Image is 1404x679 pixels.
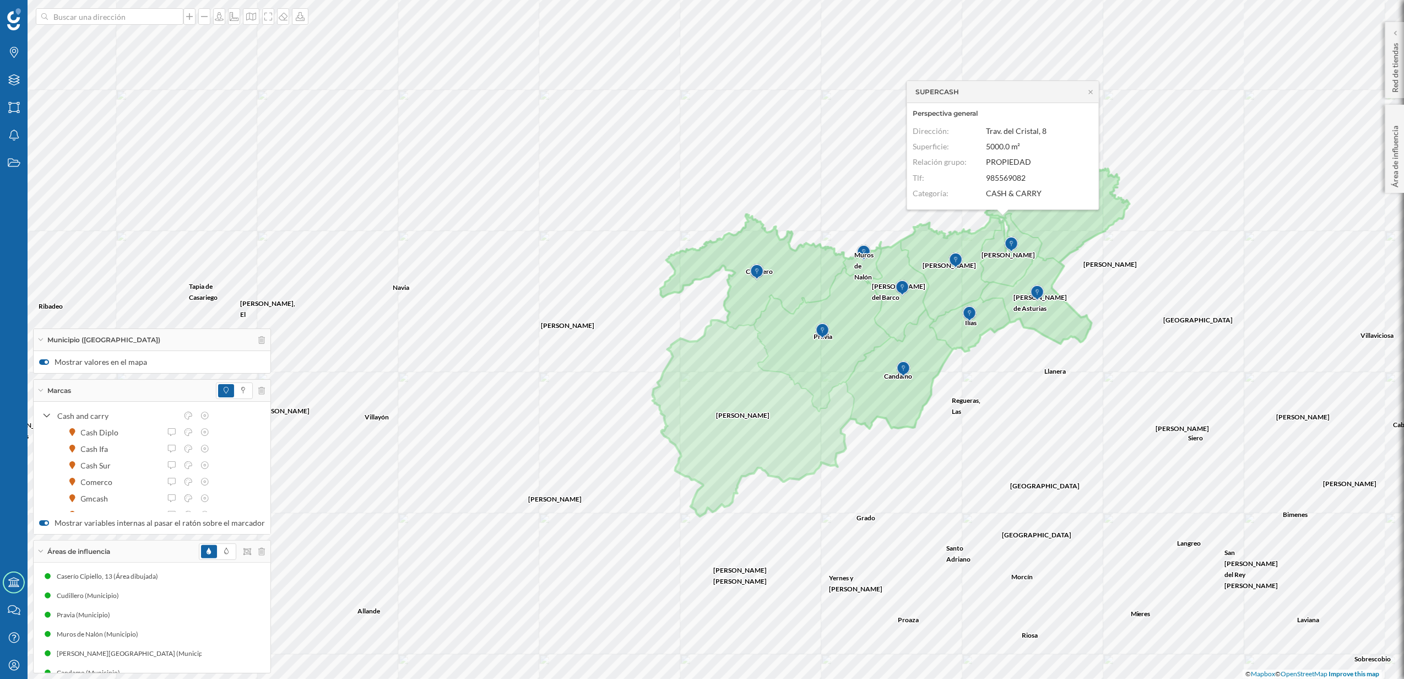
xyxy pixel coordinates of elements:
[57,629,144,640] div: Muros de Nalón (Municipio)
[1030,282,1044,304] img: Marker
[57,590,124,601] div: Cudillero (Municipio)
[986,188,1042,198] span: CASH & CARRY
[913,157,967,166] span: Relación grupo:
[1329,670,1379,678] a: Improve this map
[948,250,962,272] img: Marker
[857,242,870,264] img: Marker
[39,518,265,529] label: Mostrar variables internas al pasar el ratón sobre el marcador
[913,142,949,151] span: Superficie:
[815,320,829,342] img: Marker
[47,386,71,396] span: Marcas
[1004,234,1018,256] img: Marker
[39,357,265,368] label: Mostrar valores en el mapa
[81,460,117,471] div: Cash Sur
[896,358,910,380] img: Marker
[750,261,763,283] img: Marker
[1243,670,1382,679] div: © ©
[913,188,948,198] span: Categoría:
[913,126,949,136] span: Dirección:
[962,303,976,325] img: Marker
[81,443,114,455] div: Cash Ifa
[57,667,126,678] div: Candamo (Municipio)
[81,493,114,504] div: Gmcash
[7,8,21,30] img: Geoblink Logo
[57,610,116,621] div: Pravia (Municipio)
[57,571,164,582] div: Caserío Cipiello, 13 (Área dibujada)
[47,335,160,345] span: Municipio ([GEOGRAPHIC_DATA])
[913,173,924,182] span: Tlf:
[913,109,1093,118] h6: Perspectiva general
[986,126,1047,136] span: Trav. del Cristal, 8
[915,87,959,97] span: SUPERCASH
[47,547,110,557] span: Áreas de influencia
[81,476,118,488] div: Comerco
[1390,39,1401,93] p: Red de tiendas
[1251,670,1275,678] a: Mapbox
[895,277,909,299] img: Marker
[1390,121,1401,187] p: Área de influencia
[81,427,124,438] div: Cash Diplo
[986,142,1020,151] span: 5000.0 m²
[986,173,1026,182] span: 985569082
[986,157,1031,166] span: PROPIEDAD
[22,8,61,18] span: Soporte
[57,648,216,659] div: [PERSON_NAME][GEOGRAPHIC_DATA] (Municipio)
[1281,670,1327,678] a: OpenStreetMap
[81,509,129,521] div: Gros Mercat
[57,410,177,422] div: Cash and carry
